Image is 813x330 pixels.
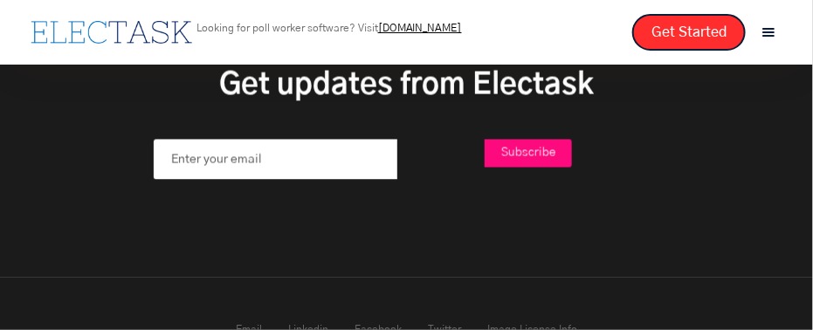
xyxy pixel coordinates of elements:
a: [DOMAIN_NAME] [378,23,462,33]
input: Enter your email [154,140,397,181]
a: home [26,17,196,48]
form: Email Form [154,140,660,197]
a: Get Started [632,14,746,51]
h2: Get updates from Electask [154,66,660,105]
p: Looking for poll worker software? Visit [196,23,462,33]
div: menu [750,14,787,51]
input: Subscribe [485,140,572,168]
